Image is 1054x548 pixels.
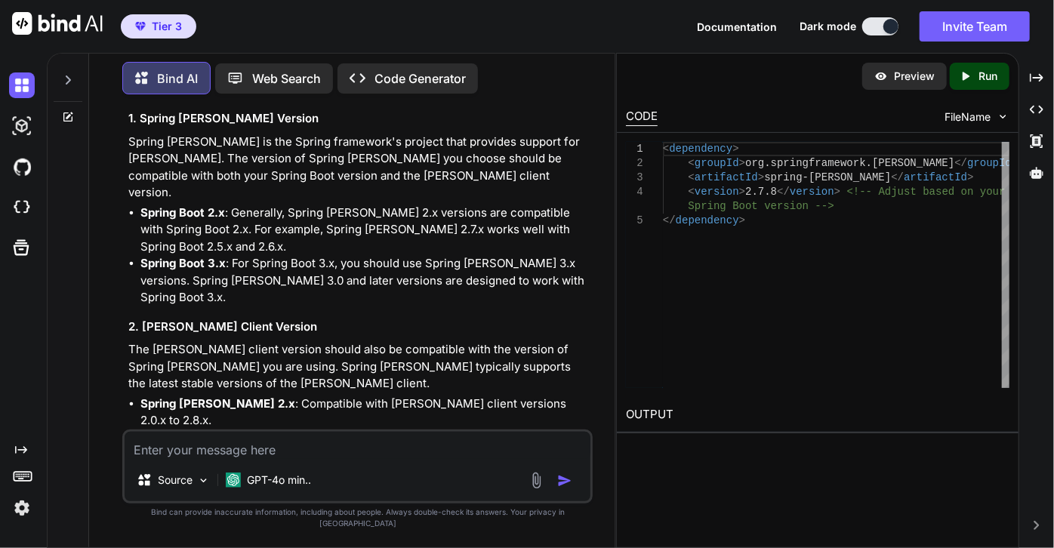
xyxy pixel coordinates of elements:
span: < [663,143,669,155]
span: < [689,171,695,183]
span: > [834,186,840,198]
span: Documentation [697,20,777,33]
span: < [689,157,695,169]
li: : Generally, Spring [PERSON_NAME] 2.x versions are compatible with Spring Boot 2.x. For example, ... [140,205,590,256]
img: attachment [528,472,545,489]
img: GPT-4o mini [226,473,241,488]
div: CODE [626,108,658,126]
span: dependency [676,214,739,226]
span: </ [663,214,676,226]
p: Code Generator [374,69,466,88]
button: Invite Team [920,11,1030,42]
span: version [695,186,739,198]
span: groupId [695,157,739,169]
strong: Spring [PERSON_NAME] 2.x [140,396,295,411]
img: premium [135,22,146,31]
img: Bind AI [12,12,103,35]
li: : For Spring Boot 3.x, you should use Spring [PERSON_NAME] 3.x versions. Spring [PERSON_NAME] 3.0... [140,255,590,306]
span: spring-[PERSON_NAME] [765,171,892,183]
img: chevron down [997,110,1009,123]
span: FileName [945,109,991,125]
p: The [PERSON_NAME] client version should also be compatible with the version of Spring [PERSON_NAM... [128,341,590,393]
span: > [733,143,739,155]
span: artifactId [695,171,758,183]
span: Tier 3 [152,19,182,34]
button: premiumTier 3 [121,14,196,38]
span: dependency [670,143,733,155]
p: Bind can provide inaccurate information, including about people. Always double-check its answers.... [122,506,593,529]
span: > [739,186,745,198]
div: 1 [626,142,643,156]
div: 4 [626,185,643,199]
span: > [758,171,764,183]
div: 3 [626,171,643,185]
span: version [790,186,834,198]
p: GPT-4o min.. [247,473,311,488]
span: </ [955,157,968,169]
button: Documentation [697,19,777,35]
img: preview [874,69,888,83]
strong: Spring Boot 2.x [140,205,225,220]
span: > [739,157,745,169]
img: darkChat [9,72,35,98]
span: Spring Boot version --> [689,200,834,212]
h3: 2. [PERSON_NAME] Client Version [128,319,590,336]
span: > [968,171,974,183]
img: settings [9,495,35,521]
span: artifactId [905,171,968,183]
p: Web Search [252,69,321,88]
li: : Compatible with [PERSON_NAME] client versions 2.0.x to 2.8.x. [140,396,590,429]
p: Preview [894,69,935,84]
p: Source [158,473,193,488]
h2: OUTPUT [617,397,1019,433]
strong: Spring Boot 3.x [140,256,226,270]
span: 2.7.8 [746,186,778,198]
div: 2 [626,156,643,171]
span: </ [778,186,790,198]
img: githubDark [9,154,35,180]
img: icon [557,473,572,488]
img: Pick Models [197,474,210,487]
img: cloudideIcon [9,195,35,220]
span: org.springframework.[PERSON_NAME] [746,157,955,169]
span: < [689,186,695,198]
img: darkAi-studio [9,113,35,139]
p: Run [978,69,997,84]
h3: 1. Spring [PERSON_NAME] Version [128,110,590,128]
span: groupId [968,157,1012,169]
span: <!-- Adjust based on your [847,186,1006,198]
div: 5 [626,214,643,228]
span: </ [892,171,905,183]
p: Spring [PERSON_NAME] is the Spring framework's project that provides support for [PERSON_NAME]. T... [128,134,590,202]
span: > [739,214,745,226]
p: Bind AI [157,69,198,88]
span: Dark mode [800,19,856,34]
